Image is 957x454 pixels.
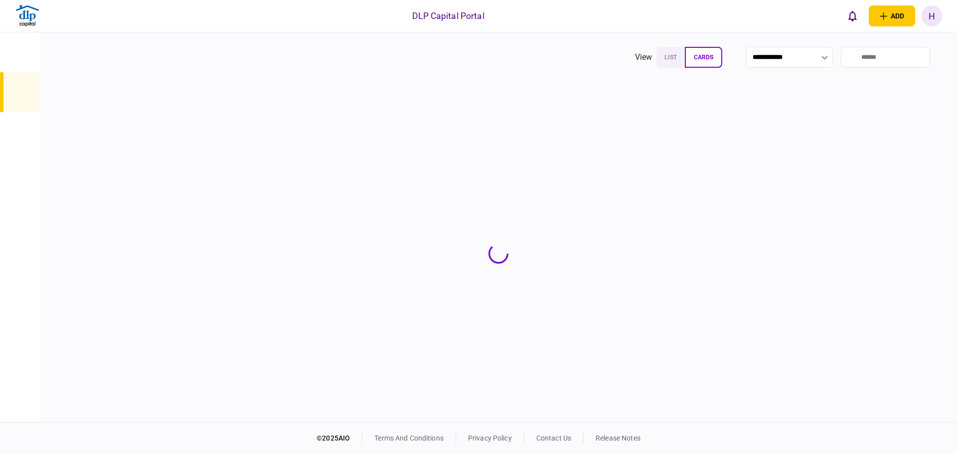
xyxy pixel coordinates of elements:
[921,5,942,26] button: H
[15,3,40,28] img: client company logo
[536,434,571,442] a: contact us
[468,434,512,442] a: privacy policy
[869,5,915,26] button: open adding identity options
[685,47,722,68] button: cards
[317,433,362,444] div: © 2025 AIO
[694,54,713,61] span: cards
[656,47,685,68] button: list
[596,434,640,442] a: release notes
[635,51,652,63] div: view
[374,434,444,442] a: terms and conditions
[664,54,677,61] span: list
[412,9,484,22] div: DLP Capital Portal
[842,5,863,26] button: open notifications list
